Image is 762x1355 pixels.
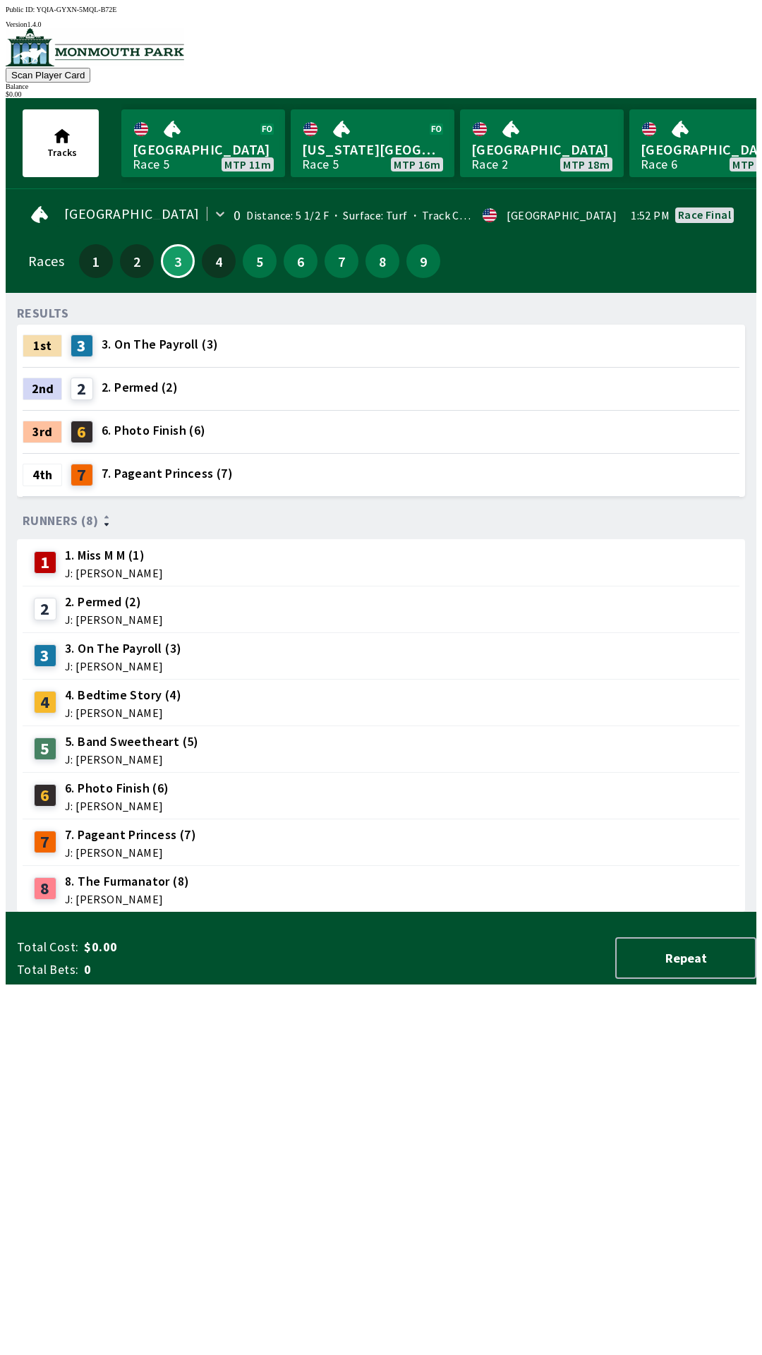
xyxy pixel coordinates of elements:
div: Race 2 [471,159,508,170]
div: $ 0.00 [6,90,756,98]
div: 8 [34,877,56,900]
span: 3. On The Payroll (3) [102,335,218,354]
span: 6 [287,256,314,266]
div: 1 [34,551,56,574]
span: 7 [328,256,355,266]
span: Distance: 5 1/2 F [246,208,329,222]
div: 6 [71,421,93,443]
span: 6. Photo Finish (6) [102,421,206,440]
div: 4th [23,464,62,486]
div: Race 5 [133,159,169,170]
div: 7 [34,831,56,853]
span: Total Bets: [17,961,78,978]
span: Total Cost: [17,939,78,956]
div: 0 [234,210,241,221]
span: 0 [84,961,306,978]
div: Race 6 [641,159,677,170]
span: 2. Permed (2) [65,593,163,611]
span: 4 [205,256,232,266]
button: Tracks [23,109,99,177]
div: 2nd [23,378,62,400]
button: 3 [161,244,195,278]
span: J: [PERSON_NAME] [65,800,169,812]
div: RESULTS [17,308,69,319]
span: Track Condition: Firm [408,208,532,222]
span: 8. The Furmanator (8) [65,872,189,891]
span: [GEOGRAPHIC_DATA] [64,208,200,219]
span: 6. Photo Finish (6) [65,779,169,797]
div: 2 [71,378,93,400]
div: 3 [71,335,93,357]
button: 8 [365,244,399,278]
div: [GEOGRAPHIC_DATA] [507,210,617,221]
span: [US_STATE][GEOGRAPHIC_DATA] [302,140,443,159]
span: J: [PERSON_NAME] [65,707,181,718]
span: MTP 16m [394,159,440,170]
span: Tracks [47,146,77,159]
span: 3. On The Payroll (3) [65,639,181,658]
div: Balance [6,83,756,90]
span: 9 [410,256,437,266]
span: J: [PERSON_NAME] [65,847,196,858]
div: 2 [34,598,56,620]
div: 6 [34,784,56,807]
span: 1 [83,256,109,266]
span: [GEOGRAPHIC_DATA] [471,140,612,159]
span: 5. Band Sweetheart (5) [65,733,199,751]
span: J: [PERSON_NAME] [65,893,189,905]
span: 1. Miss M M (1) [65,546,163,565]
button: 9 [406,244,440,278]
span: 7. Pageant Princess (7) [65,826,196,844]
span: 1:52 PM [631,210,670,221]
div: Version 1.4.0 [6,20,756,28]
span: 4. Bedtime Story (4) [65,686,181,704]
span: 8 [369,256,396,266]
span: J: [PERSON_NAME] [65,614,163,625]
div: 7 [71,464,93,486]
button: Repeat [615,937,756,979]
span: MTP 11m [224,159,271,170]
button: 4 [202,244,236,278]
span: J: [PERSON_NAME] [65,567,163,579]
span: J: [PERSON_NAME] [65,661,181,672]
div: Races [28,255,64,267]
button: 2 [120,244,154,278]
div: Public ID: [6,6,756,13]
div: Runners (8) [23,514,739,528]
div: Race 5 [302,159,339,170]
button: Scan Player Card [6,68,90,83]
button: 5 [243,244,277,278]
span: 2 [123,256,150,266]
span: [GEOGRAPHIC_DATA] [133,140,274,159]
span: 7. Pageant Princess (7) [102,464,233,483]
span: Surface: Turf [329,208,408,222]
a: [US_STATE][GEOGRAPHIC_DATA]Race 5MTP 16m [291,109,454,177]
a: [GEOGRAPHIC_DATA]Race 5MTP 11m [121,109,285,177]
div: 5 [34,737,56,760]
button: 7 [325,244,358,278]
span: 3 [166,258,190,265]
button: 6 [284,244,317,278]
div: 4 [34,691,56,713]
span: Runners (8) [23,515,98,526]
span: YQIA-GYXN-5MQL-B72E [37,6,117,13]
div: 3rd [23,421,62,443]
span: 5 [246,256,273,266]
span: $0.00 [84,939,306,956]
span: 2. Permed (2) [102,378,178,397]
div: Race final [678,209,731,220]
span: MTP 18m [563,159,610,170]
button: 1 [79,244,113,278]
span: Repeat [628,950,744,966]
div: 3 [34,644,56,667]
div: 1st [23,335,62,357]
span: J: [PERSON_NAME] [65,754,199,765]
img: venue logo [6,28,184,66]
a: [GEOGRAPHIC_DATA]Race 2MTP 18m [460,109,624,177]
